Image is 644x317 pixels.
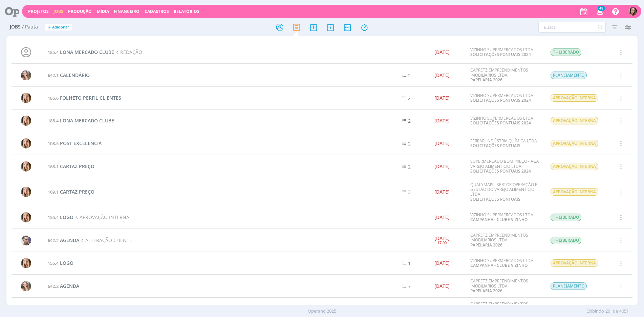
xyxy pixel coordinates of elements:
[26,9,51,14] button: Projetos
[470,182,540,202] div: QUALYMAIS - SERTOP OPERAÇÃO E GESTÃO DO VAREJO ALIMENTÍCIO LTDA
[48,163,94,170] a: 168.1CARTAZ PREÇO
[470,116,540,126] div: VIZINHO SUPERMERCADOS LTDA
[51,9,65,14] button: Jobs
[48,260,59,266] span: 155.4
[628,7,637,16] img: T
[605,308,610,315] span: 20
[470,213,540,222] div: VIZINHO SUPERMERCADOS LTDA
[613,308,618,315] span: de
[408,189,411,195] span: 3
[145,8,169,14] span: Cadastros
[45,24,72,31] button: +Adicionar
[408,72,411,79] span: 2
[434,141,450,146] div: [DATE]
[470,288,502,294] a: PAPELARIA 2026
[48,72,90,78] a: 642.1CALENDÁRIO
[434,236,450,241] div: [DATE]
[470,258,540,268] div: VIZINHO SUPERMERCADOS LTDA
[470,302,540,316] div: CAPRETZ EMPREENDIMENTOS IMOBILIARIOS LTDA
[434,118,450,123] div: [DATE]
[60,95,121,101] span: FOLHETO PERFIL CLIENTES
[66,9,94,14] button: Produção
[22,24,38,30] span: / Pauta
[21,235,31,245] img: D
[551,259,598,267] span: APROVAÇÃO INTERNA
[48,214,59,220] span: 155.4
[143,9,171,14] button: Cadastros
[551,237,581,244] span: T - LIBERADO
[434,261,450,265] div: [DATE]
[434,96,450,100] div: [DATE]
[437,241,447,244] div: 17:00
[551,140,598,147] span: APROVAÇÃO INTERNA
[60,163,94,170] span: CARTAZ PREÇO
[60,214,73,220] span: LOGO
[48,214,73,220] a: 155.4LOGO
[470,242,502,248] a: PAPELARIA 2026
[470,93,540,103] div: VIZINHO SUPERMERCADOS LTDA
[408,140,411,147] span: 2
[114,49,142,55] span: REDAÇÃO
[79,237,132,243] span: ALTERAÇÃO CLIENTE
[21,187,31,197] img: T
[60,237,79,243] span: AGENDA
[593,5,606,18] button: 48
[68,8,92,14] a: Produção
[470,196,520,202] a: SOLICITAÇÕES PONTUAIS
[60,283,79,289] span: AGENDA
[434,215,450,220] div: [DATE]
[551,214,581,221] span: T - LIBERADO
[60,72,90,78] span: CALENDÁRIO
[48,49,59,55] span: 185.4
[551,163,598,170] span: APROVAÇÃO INTERNA
[470,97,531,103] a: SOLICITAÇÕES PONTUAIS 2024
[60,260,73,266] span: LOGO
[48,189,94,195] a: 169.1CARTAZ PREÇO
[174,8,199,14] a: Relatórios
[470,233,540,247] div: CAPRETZ EMPREENDIMENTOS IMOBILIARIOS LTDA
[408,118,411,124] span: 2
[470,68,540,82] div: CAPRETZ EMPREENDIMENTOS IMOBILIARIOS LTDA
[408,283,411,290] span: 7
[470,168,531,174] a: SOLICITAÇÕES PONTUAIS 2024
[470,139,540,148] div: FERRARI INDÚSTRIA QUÍMICA LTDA
[434,50,450,55] div: [DATE]
[21,212,31,222] img: T
[60,49,114,55] span: LONA MERCADO CLUBE
[470,217,528,222] a: CAMPANHA - CLUBE VIZINHO
[172,9,201,14] button: Relatórios
[97,8,109,14] a: Mídia
[95,9,111,14] button: Mídia
[53,8,63,14] a: Jobs
[21,281,31,291] img: G
[48,283,79,289] a: 642.2AGENDA
[21,70,31,80] img: G
[470,159,540,174] div: SUPERMERCADO BOM PREÇO - AGA VAREJO ALIMENTÍCIO LTDA
[408,95,411,101] span: 2
[48,49,114,55] a: 185.4LONA MERCADO CLUBE
[48,95,121,101] a: 185.6FOLHETO PERFIL CLIENTES
[551,94,598,102] span: APROVAÇÃO INTERNA
[48,140,102,146] a: 108.5POST EXCELÊNCIA
[21,161,31,172] img: T
[48,237,79,243] a: 642.2AGENDA
[10,24,21,30] span: Jobs
[60,140,102,146] span: POST EXCELÊNCIA
[551,48,581,56] span: T - LIBERADO
[21,258,31,268] img: T
[21,116,31,126] img: T
[47,24,51,31] span: +
[48,163,59,170] span: 168.1
[48,72,59,78] span: 642.1
[434,190,450,194] div: [DATE]
[28,8,49,14] a: Projetos
[21,93,31,103] img: T
[48,237,59,243] span: 642.2
[408,163,411,170] span: 2
[48,283,59,289] span: 642.2
[52,25,69,29] span: Adicionar
[470,279,540,293] div: CAPRETZ EMPREENDIMENTOS IMOBILIARIOS LTDA
[628,5,637,17] button: T
[48,95,59,101] span: 185.6
[48,260,73,266] a: 155.4LOGO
